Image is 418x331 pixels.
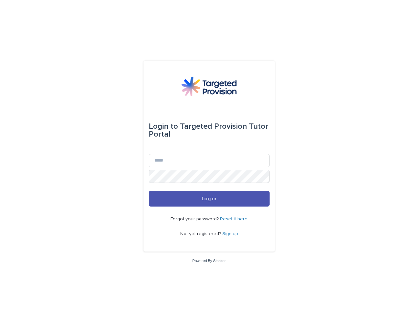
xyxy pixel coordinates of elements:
a: Reset it here [220,217,248,221]
button: Log in [149,191,270,207]
span: Not yet registered? [180,232,222,236]
a: Powered By Stacker [192,259,226,263]
span: Log in [202,196,216,201]
span: Forgot your password? [170,217,220,221]
span: Login to [149,122,178,130]
div: Targeted Provision Tutor Portal [149,117,270,143]
img: M5nRWzHhSzIhMunXDL62 [181,77,236,96]
a: Sign up [222,232,238,236]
